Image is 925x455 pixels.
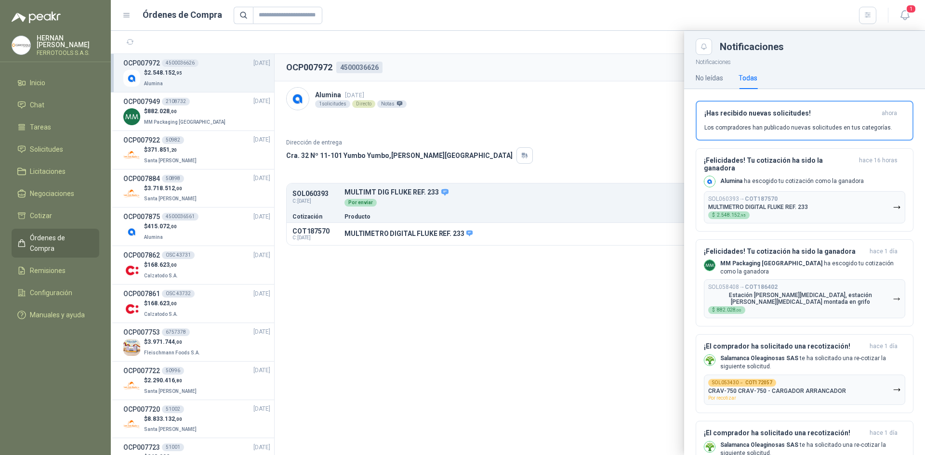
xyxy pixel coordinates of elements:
span: ,95 [740,213,746,218]
p: CRAV-750 CRAV-750 - CARGADOR ARRANCADOR [708,388,846,394]
b: COT187570 [745,195,778,202]
a: Órdenes de Compra [12,229,99,258]
h3: ¡Has recibido nuevas solicitudes! [704,109,878,117]
div: SOL053430 → [708,379,776,387]
span: Órdenes de Compra [30,233,90,254]
h3: ¡Felicidades! Tu cotización ha sido la ganadora [704,156,855,172]
b: MM Packaging [GEOGRAPHIC_DATA] [720,260,822,267]
p: Estación [PERSON_NAME][MEDICAL_DATA], estación [PERSON_NAME][MEDICAL_DATA] montada en grifo [708,292,893,305]
p: HERNAN [PERSON_NAME] [37,35,99,48]
a: Tareas [12,118,99,136]
b: Alumina [720,178,742,184]
a: Remisiones [12,261,99,280]
p: FERROTOOLS S.A.S. [37,50,99,56]
b: Salamanca Oleaginosas SAS [720,355,798,362]
b: Salamanca Oleaginosas SAS [720,442,798,448]
span: hace 16 horas [859,156,898,172]
a: Inicio [12,74,99,92]
button: Close [696,39,712,55]
span: 1 [906,4,916,13]
span: Chat [30,100,44,110]
h3: ¡El comprador ha solicitado una recotización! [704,342,866,351]
p: SOL058408 → [708,284,778,291]
p: te ha solicitado una re-cotizar la siguiente solicitud. [720,354,905,371]
span: Solicitudes [30,144,63,155]
span: Inicio [30,78,45,88]
img: Logo peakr [12,12,61,23]
span: ahora [882,109,897,117]
img: Company Logo [704,355,715,365]
p: Notificaciones [684,55,925,67]
p: Los compradores han publicado nuevas solicitudes en tus categorías. [704,123,892,132]
img: Company Logo [704,260,715,271]
img: Company Logo [704,442,715,452]
button: 1 [896,7,913,24]
span: Negociaciones [30,188,74,199]
span: hace 1 día [870,429,898,437]
div: $ [708,211,750,219]
button: ¡Felicidades! Tu cotización ha sido la ganadorahace 1 día Company LogoMM Packaging [GEOGRAPHIC_DA... [696,239,913,327]
button: SOL060393→COT187570MULTIMETRO DIGITAL FLUKE REF. 233$2.548.152,95 [704,191,905,223]
a: Manuales y ayuda [12,306,99,324]
span: Configuración [30,287,72,298]
a: Solicitudes [12,140,99,158]
h3: ¡Felicidades! Tu cotización ha sido la ganadora [704,247,866,256]
span: Cotizar [30,210,52,221]
b: COT172057 [745,380,772,385]
span: Tareas [30,122,51,132]
a: Licitaciones [12,162,99,181]
button: SOL058408→COT186402Estación [PERSON_NAME][MEDICAL_DATA], estación [PERSON_NAME][MEDICAL_DATA] mon... [704,279,905,318]
span: Manuales y ayuda [30,310,85,320]
span: Remisiones [30,265,66,276]
span: 2.548.152 [717,213,746,218]
span: 882.028 [717,308,741,312]
button: ¡El comprador ha solicitado una recotización!hace 1 día Company LogoSalamanca Oleaginosas SAS te ... [696,334,913,413]
button: SOL053430→COT172057CRAV-750 CRAV-750 - CARGADOR ARRANCADORPor recotizar [704,375,905,405]
span: hace 1 día [870,342,898,351]
a: Cotizar [12,207,99,225]
button: ¡Felicidades! Tu cotización ha sido la ganadorahace 16 horas Company LogoAlumina ha escogido tu c... [696,148,913,232]
a: Chat [12,96,99,114]
span: Licitaciones [30,166,66,177]
button: ¡Has recibido nuevas solicitudes!ahora Los compradores han publicado nuevas solicitudes en tus ca... [696,101,913,141]
p: SOL060393 → [708,195,778,203]
h1: Órdenes de Compra [143,8,222,22]
a: Negociaciones [12,184,99,203]
div: No leídas [696,73,723,83]
p: MULTIMETRO DIGITAL FLUKE REF. 233 [708,204,808,210]
span: hace 1 día [870,247,898,256]
span: Por recotizar [708,395,736,401]
div: Todas [739,73,757,83]
h3: ¡El comprador ha solicitado una recotización! [704,429,866,437]
div: Notificaciones [720,42,913,52]
img: Company Logo [12,36,30,54]
p: ha escogido tu cotización como la ganadora [720,260,905,276]
div: $ [708,306,745,314]
p: ha escogido tu cotización como la ganadora [720,177,864,185]
span: ,00 [736,308,741,312]
img: Company Logo [704,176,715,187]
b: COT186402 [745,284,778,290]
a: Configuración [12,284,99,302]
